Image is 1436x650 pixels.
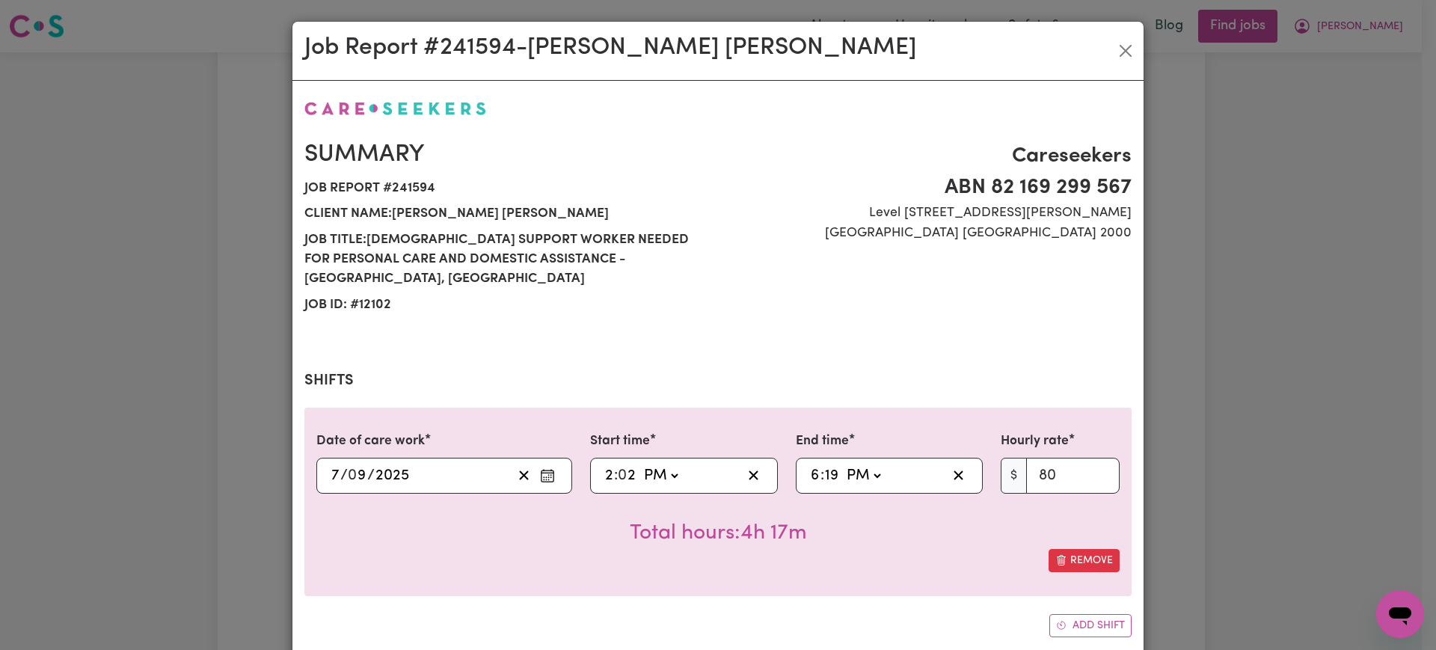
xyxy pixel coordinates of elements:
h2: Shifts [304,372,1132,390]
span: Job report # 241594 [304,176,709,201]
span: Total hours worked: 4 hours 17 minutes [630,523,807,544]
input: -- [810,464,820,487]
iframe: Button to launch messaging window [1376,590,1424,638]
span: : [614,467,618,484]
label: Start time [590,432,650,451]
span: / [340,467,348,484]
button: Enter the date of care work [536,464,559,487]
button: Add another shift [1049,614,1132,637]
span: Level [STREET_ADDRESS][PERSON_NAME] [727,203,1132,223]
button: Close [1114,39,1138,63]
input: -- [349,464,367,487]
span: Job ID: # 12102 [304,292,709,318]
input: -- [331,464,340,487]
span: / [367,467,375,484]
input: -- [604,464,614,487]
span: [GEOGRAPHIC_DATA] [GEOGRAPHIC_DATA] 2000 [727,224,1132,243]
button: Remove this shift [1049,549,1120,572]
span: 0 [348,468,357,483]
span: ABN 82 169 299 567 [727,172,1132,203]
label: End time [796,432,849,451]
span: Careseekers [727,141,1132,172]
span: 0 [618,468,627,483]
h2: Job Report # 241594 - [PERSON_NAME] [PERSON_NAME] [304,34,916,62]
button: Clear date [512,464,536,487]
h2: Summary [304,141,709,169]
input: -- [619,464,636,487]
label: Date of care work [316,432,425,451]
span: Job title: [DEMOGRAPHIC_DATA] Support Worker Needed For Personal Care And Domestic Assistance - [... [304,227,709,292]
span: : [820,467,824,484]
span: $ [1001,458,1027,494]
img: Careseekers logo [304,102,486,115]
input: -- [824,464,839,487]
label: Hourly rate [1001,432,1069,451]
input: ---- [375,464,410,487]
span: Client name: [PERSON_NAME] [PERSON_NAME] [304,201,709,227]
